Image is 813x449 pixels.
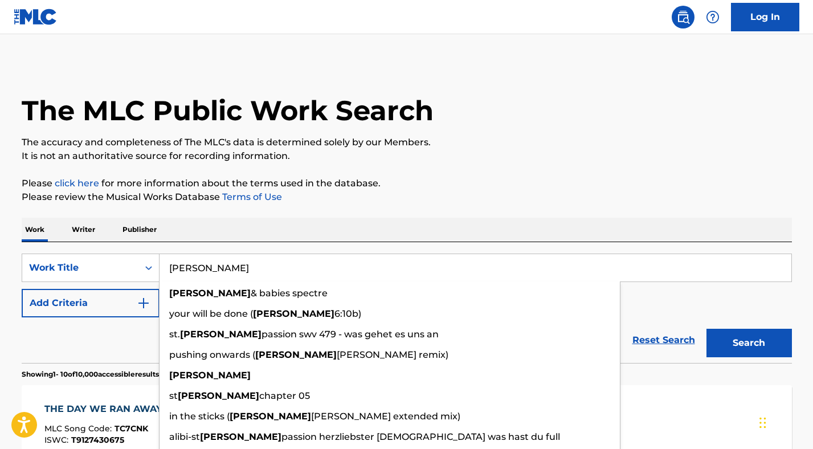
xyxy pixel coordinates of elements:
[119,218,160,242] p: Publisher
[731,3,799,31] a: Log In
[22,149,792,163] p: It is not an authoritative source for recording information.
[706,329,792,357] button: Search
[137,296,150,310] img: 9d2ae6d4665cec9f34b9.svg
[255,349,337,360] strong: [PERSON_NAME]
[311,411,460,422] span: [PERSON_NAME] extended mix)
[22,93,434,128] h1: The MLC Public Work Search
[701,6,724,28] div: Help
[262,329,439,340] span: passion swv 479 - was gehet es uns an
[230,411,311,422] strong: [PERSON_NAME]
[220,191,282,202] a: Terms of Use
[22,254,792,363] form: Search Form
[334,308,361,319] span: 6:10b)
[71,435,124,445] span: T9127430675
[22,177,792,190] p: Please for more information about the terms used in the database.
[22,136,792,149] p: The accuracy and completeness of The MLC's data is determined solely by our Members.
[55,178,99,189] a: click here
[44,435,71,445] span: ISWC :
[22,289,160,317] button: Add Criteria
[169,329,180,340] span: st.
[169,308,253,319] span: your will be done (
[169,349,255,360] span: pushing onwards (
[337,349,448,360] span: [PERSON_NAME] remix)
[115,423,148,434] span: TC7CNK
[706,10,720,24] img: help
[44,402,262,416] div: THE DAY WE RAN AWAY FROM THE CIRCUS
[169,411,230,422] span: in the sticks (
[251,288,328,299] span: & babies spectre
[756,394,813,449] iframe: Chat Widget
[253,308,334,319] strong: [PERSON_NAME]
[676,10,690,24] img: search
[169,370,251,381] strong: [PERSON_NAME]
[200,431,281,442] strong: [PERSON_NAME]
[180,329,262,340] strong: [PERSON_NAME]
[22,369,210,379] p: Showing 1 - 10 of 10,000 accessible results (Total 423,806 )
[14,9,58,25] img: MLC Logo
[169,390,178,401] span: st
[281,431,560,442] span: passion herzliebster [DEMOGRAPHIC_DATA] was hast du full
[627,328,701,353] a: Reset Search
[44,423,115,434] span: MLC Song Code :
[672,6,694,28] a: Public Search
[68,218,99,242] p: Writer
[22,190,792,204] p: Please review the Musical Works Database
[759,406,766,440] div: Drag
[169,288,251,299] strong: [PERSON_NAME]
[178,390,259,401] strong: [PERSON_NAME]
[29,261,132,275] div: Work Title
[169,431,200,442] span: alibi-st
[259,390,310,401] span: chapter 05
[22,218,48,242] p: Work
